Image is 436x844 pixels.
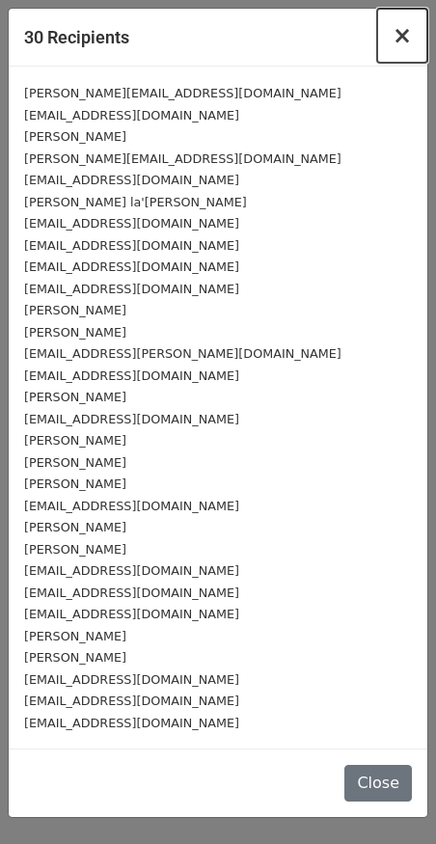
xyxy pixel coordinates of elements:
[24,499,239,513] small: [EMAIL_ADDRESS][DOMAIN_NAME]
[24,216,239,231] small: [EMAIL_ADDRESS][DOMAIN_NAME]
[24,672,239,687] small: [EMAIL_ADDRESS][DOMAIN_NAME]
[24,716,239,730] small: [EMAIL_ADDRESS][DOMAIN_NAME]
[24,282,239,296] small: [EMAIL_ADDRESS][DOMAIN_NAME]
[340,751,436,844] iframe: Chat Widget
[24,563,239,578] small: [EMAIL_ADDRESS][DOMAIN_NAME]
[377,9,427,63] button: Close
[24,412,239,426] small: [EMAIL_ADDRESS][DOMAIN_NAME]
[24,629,126,643] small: [PERSON_NAME]
[24,520,126,534] small: [PERSON_NAME]
[24,368,239,383] small: [EMAIL_ADDRESS][DOMAIN_NAME]
[393,22,412,49] span: ×
[24,24,129,50] h5: 30 Recipients
[24,607,239,621] small: [EMAIL_ADDRESS][DOMAIN_NAME]
[24,238,239,253] small: [EMAIL_ADDRESS][DOMAIN_NAME]
[24,86,341,100] small: [PERSON_NAME][EMAIL_ADDRESS][DOMAIN_NAME]
[24,173,239,187] small: [EMAIL_ADDRESS][DOMAIN_NAME]
[24,325,126,340] small: [PERSON_NAME]
[24,650,126,665] small: [PERSON_NAME]
[24,585,239,600] small: [EMAIL_ADDRESS][DOMAIN_NAME]
[24,542,126,557] small: [PERSON_NAME]
[24,476,126,491] small: [PERSON_NAME]
[24,694,239,708] small: [EMAIL_ADDRESS][DOMAIN_NAME]
[24,303,126,317] small: [PERSON_NAME]
[24,455,126,470] small: [PERSON_NAME]
[24,108,239,123] small: [EMAIL_ADDRESS][DOMAIN_NAME]
[24,151,341,166] small: [PERSON_NAME][EMAIL_ADDRESS][DOMAIN_NAME]
[24,259,239,274] small: [EMAIL_ADDRESS][DOMAIN_NAME]
[24,346,341,361] small: [EMAIL_ADDRESS][PERSON_NAME][DOMAIN_NAME]
[24,433,126,448] small: [PERSON_NAME]
[24,390,126,404] small: [PERSON_NAME]
[24,195,247,209] small: [PERSON_NAME] la'[PERSON_NAME]
[24,129,126,144] small: [PERSON_NAME]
